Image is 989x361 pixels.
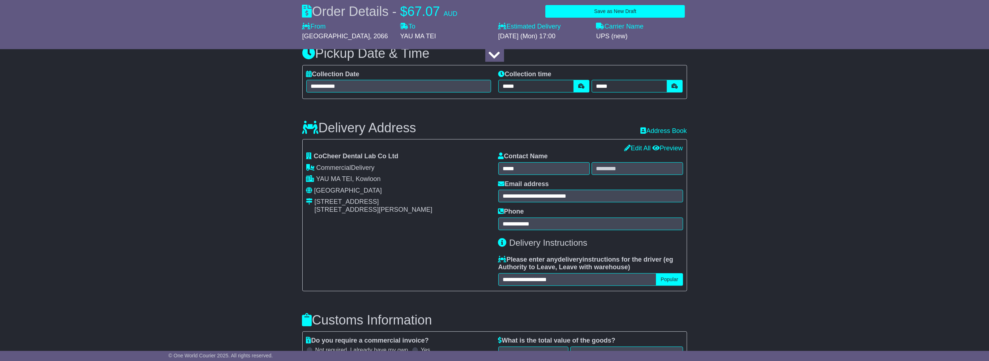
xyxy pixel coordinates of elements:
[558,256,583,263] span: delivery
[315,206,432,214] div: [STREET_ADDRESS][PERSON_NAME]
[306,164,491,172] div: Delivery
[306,337,429,345] label: Do you require a commercial invoice?
[302,33,370,40] span: [GEOGRAPHIC_DATA]
[400,33,436,40] span: YAU MA TEI
[315,347,408,353] label: Not required, I already have my own
[498,256,673,271] span: eg Authority to Leave, Leave with warehouse
[498,152,548,160] label: Contact Name
[421,347,430,353] label: Yes
[444,10,457,17] span: AUD
[316,164,351,171] span: Commercial
[498,70,551,78] label: Collection time
[306,70,359,78] label: Collection Date
[545,5,685,18] button: Save as New Draft
[652,145,683,152] a: Preview
[400,23,415,31] label: To
[315,198,432,206] div: [STREET_ADDRESS]
[314,187,382,194] span: [GEOGRAPHIC_DATA]
[498,180,549,188] label: Email address
[302,313,687,327] h3: Customs Information
[302,23,326,31] label: From
[408,4,440,19] span: 67.07
[302,121,416,135] h3: Delivery Address
[316,175,380,182] span: YAU MA TEI, Kowloon
[169,353,273,358] span: © One World Courier 2025. All rights reserved.
[314,152,398,160] span: CoCheer Dental Lab Co Ltd
[656,273,683,286] button: Popular
[302,4,457,19] div: Order Details -
[498,208,524,216] label: Phone
[498,337,615,345] label: What is the total value of the goods?
[596,33,687,40] div: UPS (new)
[302,46,687,61] h3: Pickup Date & Time
[498,33,589,40] div: [DATE] (Mon) 17:00
[498,256,683,271] label: Please enter any instructions for the driver ( )
[509,238,587,248] span: Delivery Instructions
[498,23,589,31] label: Estimated Delivery
[400,4,408,19] span: $
[624,145,651,152] a: Edit All
[596,23,644,31] label: Carrier Name
[640,127,687,134] a: Address Book
[370,33,388,40] span: , 2066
